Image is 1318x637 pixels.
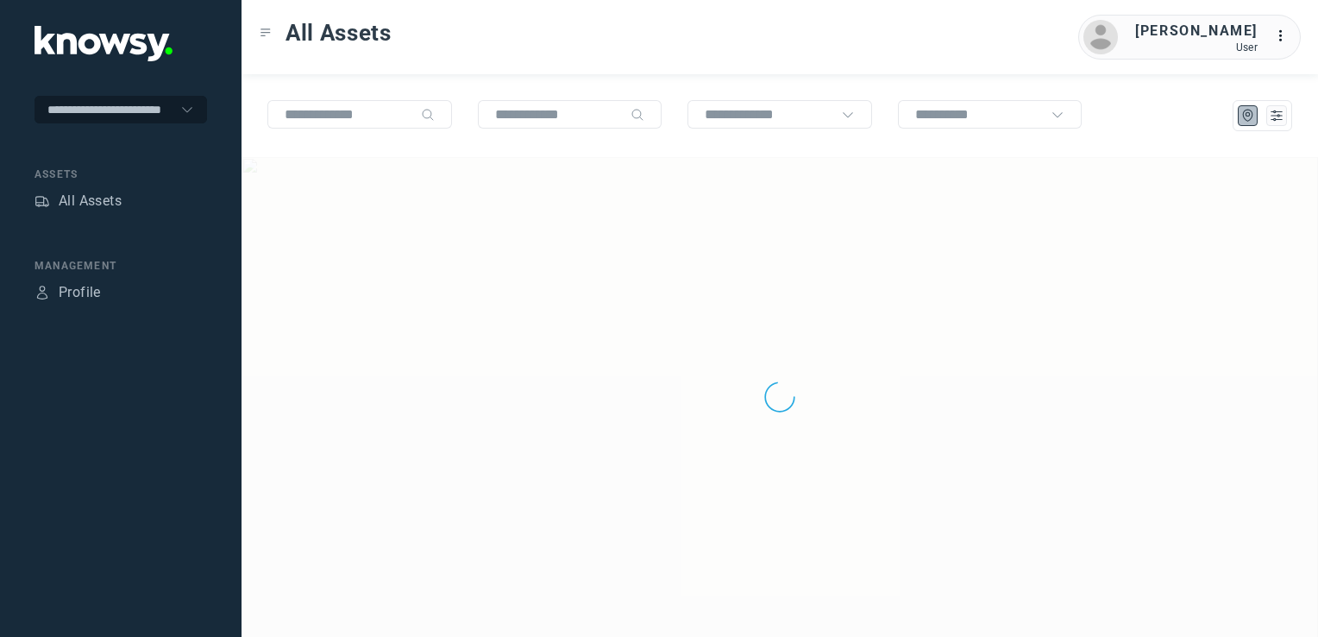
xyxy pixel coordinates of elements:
[59,191,122,211] div: All Assets
[35,193,50,209] div: Assets
[1275,26,1296,47] div: :
[1135,21,1258,41] div: [PERSON_NAME]
[421,108,435,122] div: Search
[35,26,173,61] img: Application Logo
[631,108,644,122] div: Search
[1135,41,1258,54] div: User
[35,282,101,303] a: ProfileProfile
[35,167,207,182] div: Assets
[59,282,101,303] div: Profile
[1083,20,1118,54] img: avatar.png
[1276,29,1293,42] tspan: ...
[1240,108,1256,123] div: Map
[286,17,392,48] span: All Assets
[35,191,122,211] a: AssetsAll Assets
[35,285,50,300] div: Profile
[1269,108,1284,123] div: List
[260,27,272,39] div: Toggle Menu
[1275,26,1296,49] div: :
[35,258,207,274] div: Management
